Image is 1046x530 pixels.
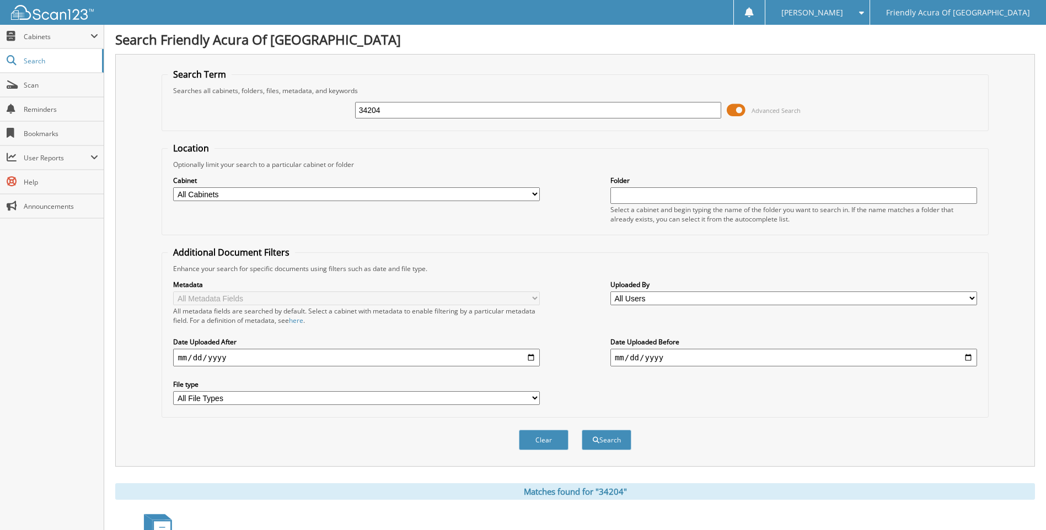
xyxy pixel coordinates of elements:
[610,280,977,289] label: Uploaded By
[752,106,801,115] span: Advanced Search
[519,430,568,450] button: Clear
[173,280,540,289] label: Metadata
[11,5,94,20] img: scan123-logo-white.svg
[610,337,977,347] label: Date Uploaded Before
[781,9,843,16] span: [PERSON_NAME]
[24,105,98,114] span: Reminders
[610,205,977,224] div: Select a cabinet and begin typing the name of the folder you want to search in. If the name match...
[24,56,96,66] span: Search
[168,68,232,80] legend: Search Term
[173,349,540,366] input: start
[173,176,540,185] label: Cabinet
[24,177,98,187] span: Help
[168,160,982,169] div: Optionally limit your search to a particular cabinet or folder
[24,202,98,211] span: Announcements
[610,349,977,366] input: end
[173,306,540,325] div: All metadata fields are searched by default. Select a cabinet with metadata to enable filtering b...
[115,30,1035,48] h1: Search Friendly Acura Of [GEOGRAPHIC_DATA]
[582,430,631,450] button: Search
[289,316,303,325] a: here
[168,86,982,95] div: Searches all cabinets, folders, files, metadata, and keywords
[24,80,98,90] span: Scan
[173,380,540,389] label: File type
[24,153,90,163] span: User Reports
[24,32,90,41] span: Cabinets
[173,337,540,347] label: Date Uploaded After
[168,142,214,154] legend: Location
[168,264,982,273] div: Enhance your search for specific documents using filters such as date and file type.
[115,483,1035,500] div: Matches found for "34204"
[610,176,977,185] label: Folder
[886,9,1030,16] span: Friendly Acura Of [GEOGRAPHIC_DATA]
[168,246,295,258] legend: Additional Document Filters
[24,129,98,138] span: Bookmarks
